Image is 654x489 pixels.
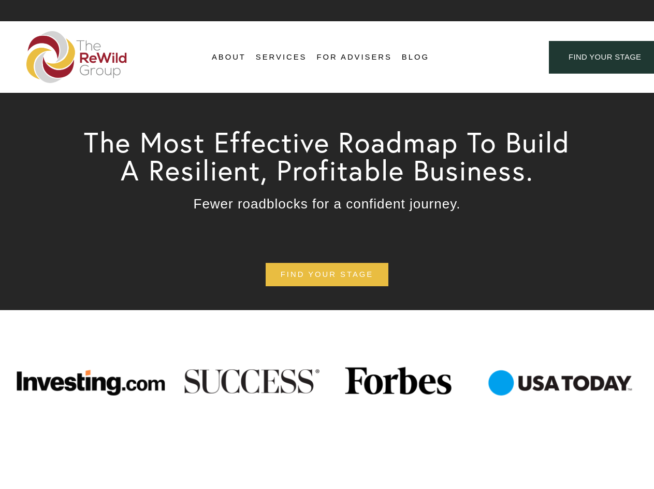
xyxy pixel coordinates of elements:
a: find your stage [266,263,388,286]
span: Fewer roadblocks for a confident journey. [194,196,461,212]
a: folder dropdown [212,50,246,65]
a: folder dropdown [256,50,307,65]
span: Services [256,50,307,64]
span: The Most Effective Roadmap To Build A Resilient, Profitable Business. [84,124,579,188]
img: The ReWild Group [26,31,128,83]
a: For Advisers [316,50,391,65]
a: Blog [402,50,429,65]
span: About [212,50,246,64]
